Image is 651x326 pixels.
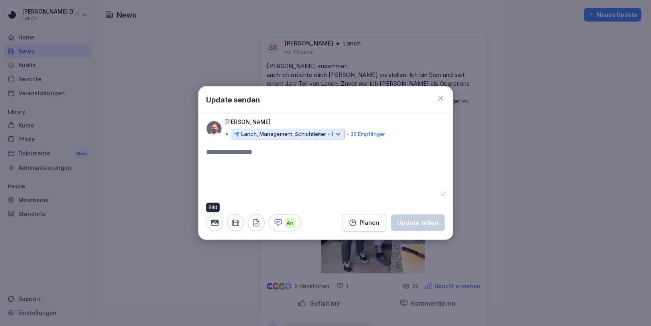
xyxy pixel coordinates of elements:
p: 36 Empfänger [351,130,385,138]
div: Update teilen [397,218,439,227]
p: Bild [208,204,217,211]
button: An [269,214,301,231]
img: wv35qonp8m9yt1hbnlx3lxeb.png [207,121,222,136]
div: Planen [349,218,380,227]
p: An [285,218,296,228]
button: Planen [342,214,386,232]
h1: Update senden [207,94,260,105]
button: Update teilen [391,214,445,231]
p: [PERSON_NAME] [226,118,271,126]
p: Lanch, Management, Schichtleiter +1 [242,130,333,138]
